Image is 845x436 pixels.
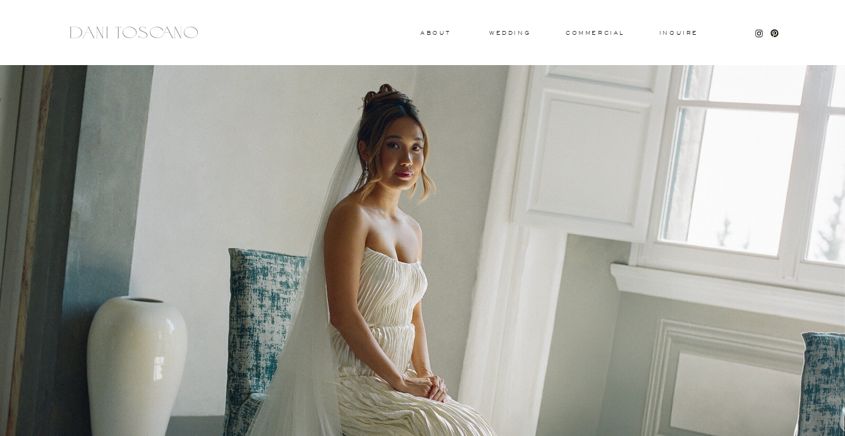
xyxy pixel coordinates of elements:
[420,30,448,35] a: About
[659,30,699,37] a: Inquire
[489,30,530,35] a: wedding
[566,30,624,35] a: commercial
